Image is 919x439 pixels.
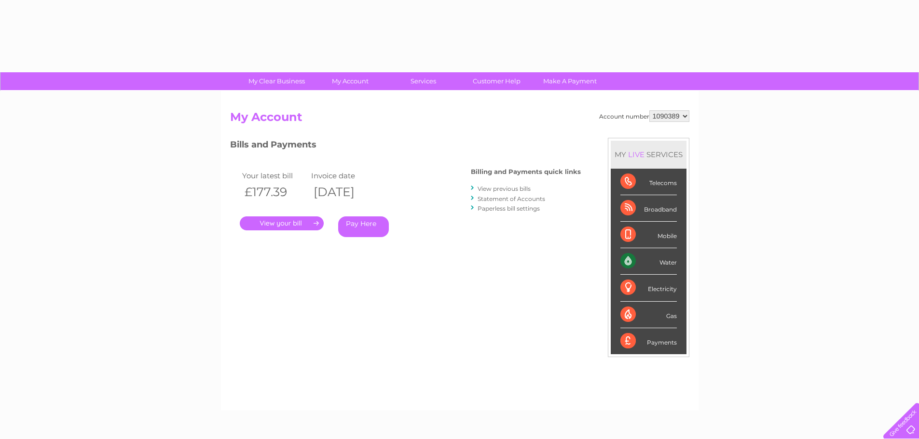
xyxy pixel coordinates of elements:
h3: Bills and Payments [230,138,581,155]
a: My Account [310,72,390,90]
h4: Billing and Payments quick links [471,168,581,175]
td: Invoice date [309,169,378,182]
div: Payments [620,328,677,354]
a: View previous bills [478,185,531,192]
h2: My Account [230,110,689,129]
div: MY SERVICES [611,141,686,168]
a: . [240,216,324,230]
div: Gas [620,302,677,328]
div: Account number [599,110,689,122]
th: [DATE] [309,182,378,202]
a: Make A Payment [530,72,610,90]
div: Electricity [620,275,677,301]
div: Mobile [620,222,677,248]
div: LIVE [626,150,646,159]
th: £177.39 [240,182,309,202]
a: Statement of Accounts [478,195,545,202]
a: Services [384,72,463,90]
a: Customer Help [457,72,536,90]
a: My Clear Business [237,72,316,90]
td: Your latest bill [240,169,309,182]
div: Telecoms [620,169,677,195]
a: Paperless bill settings [478,205,540,212]
a: Pay Here [338,216,389,237]
div: Broadband [620,195,677,222]
div: Water [620,248,677,275]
